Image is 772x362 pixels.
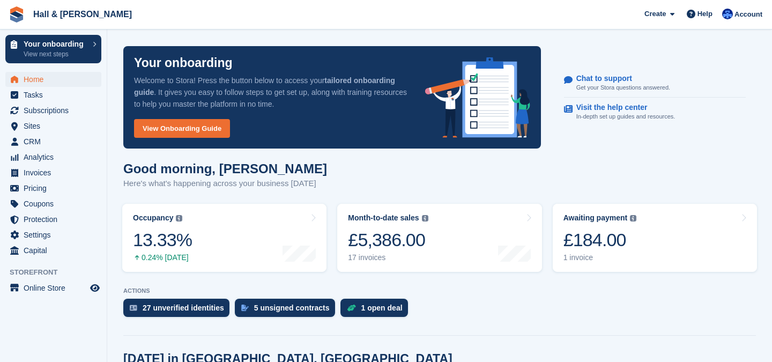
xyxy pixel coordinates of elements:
[5,181,101,196] a: menu
[337,204,541,272] a: Month-to-date sales £5,386.00 17 invoices
[564,69,746,98] a: Chat to support Get your Stora questions answered.
[133,229,192,251] div: 13.33%
[5,196,101,211] a: menu
[235,299,340,322] a: 5 unsigned contracts
[130,305,137,311] img: verify_identity-adf6edd0f0f0b5bbfe63781bf79b02c33cf7c696d77639b501bdc392416b5a36.svg
[24,87,88,102] span: Tasks
[5,134,101,149] a: menu
[5,103,101,118] a: menu
[134,75,408,110] p: Welcome to Stora! Press the button below to access your . It gives you easy to follow steps to ge...
[24,280,88,295] span: Online Store
[241,305,249,311] img: contract_signature_icon-13c848040528278c33f63329250d36e43548de30e8caae1d1a13099fd9432cc5.svg
[5,35,101,63] a: Your onboarding View next steps
[697,9,712,19] span: Help
[348,213,419,223] div: Month-to-date sales
[24,49,87,59] p: View next steps
[576,74,662,83] p: Chat to support
[5,150,101,165] a: menu
[5,119,101,134] a: menu
[5,227,101,242] a: menu
[425,57,530,138] img: onboarding-info-6c161a55d2c0e0a8cae90662b2fe09162a5109e8cc188191df67fb4f79e88e88.svg
[24,227,88,242] span: Settings
[9,6,25,23] img: stora-icon-8386f47178a22dfd0bd8f6a31ec36ba5ce8667c1dd55bd0f319d3a0aa187defe.svg
[24,119,88,134] span: Sites
[254,304,330,312] div: 5 unsigned contracts
[576,83,670,92] p: Get your Stora questions answered.
[143,304,224,312] div: 27 unverified identities
[553,204,757,272] a: Awaiting payment £184.00 1 invoice
[563,213,628,223] div: Awaiting payment
[134,57,233,69] p: Your onboarding
[24,212,88,227] span: Protection
[24,150,88,165] span: Analytics
[133,253,192,262] div: 0.24% [DATE]
[123,178,327,190] p: Here's what's happening across your business [DATE]
[24,72,88,87] span: Home
[122,204,326,272] a: Occupancy 13.33% 0.24% [DATE]
[5,165,101,180] a: menu
[5,280,101,295] a: menu
[5,212,101,227] a: menu
[134,119,230,138] a: View Onboarding Guide
[5,87,101,102] a: menu
[24,103,88,118] span: Subscriptions
[24,165,88,180] span: Invoices
[361,304,403,312] div: 1 open deal
[630,215,636,221] img: icon-info-grey-7440780725fd019a000dd9b08b2336e03edf1995a4989e88bcd33f0948082b44.svg
[564,98,746,127] a: Visit the help center In-depth set up guides and resources.
[348,253,428,262] div: 17 invoices
[563,229,637,251] div: £184.00
[576,112,675,121] p: In-depth set up guides and resources.
[563,253,637,262] div: 1 invoice
[24,181,88,196] span: Pricing
[348,229,428,251] div: £5,386.00
[5,72,101,87] a: menu
[10,267,107,278] span: Storefront
[88,282,101,294] a: Preview store
[24,243,88,258] span: Capital
[722,9,733,19] img: Claire Banham
[24,196,88,211] span: Coupons
[734,9,762,20] span: Account
[347,304,356,312] img: deal-1b604bf984904fb50ccaf53a9ad4b4a5d6e5aea283cecdc64d6e3604feb123c2.svg
[644,9,666,19] span: Create
[340,299,413,322] a: 1 open deal
[576,103,667,112] p: Visit the help center
[123,299,235,322] a: 27 unverified identities
[24,40,87,48] p: Your onboarding
[133,213,173,223] div: Occupancy
[5,243,101,258] a: menu
[29,5,136,23] a: Hall & [PERSON_NAME]
[123,287,756,294] p: ACTIONS
[24,134,88,149] span: CRM
[176,215,182,221] img: icon-info-grey-7440780725fd019a000dd9b08b2336e03edf1995a4989e88bcd33f0948082b44.svg
[123,161,327,176] h1: Good morning, [PERSON_NAME]
[422,215,428,221] img: icon-info-grey-7440780725fd019a000dd9b08b2336e03edf1995a4989e88bcd33f0948082b44.svg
